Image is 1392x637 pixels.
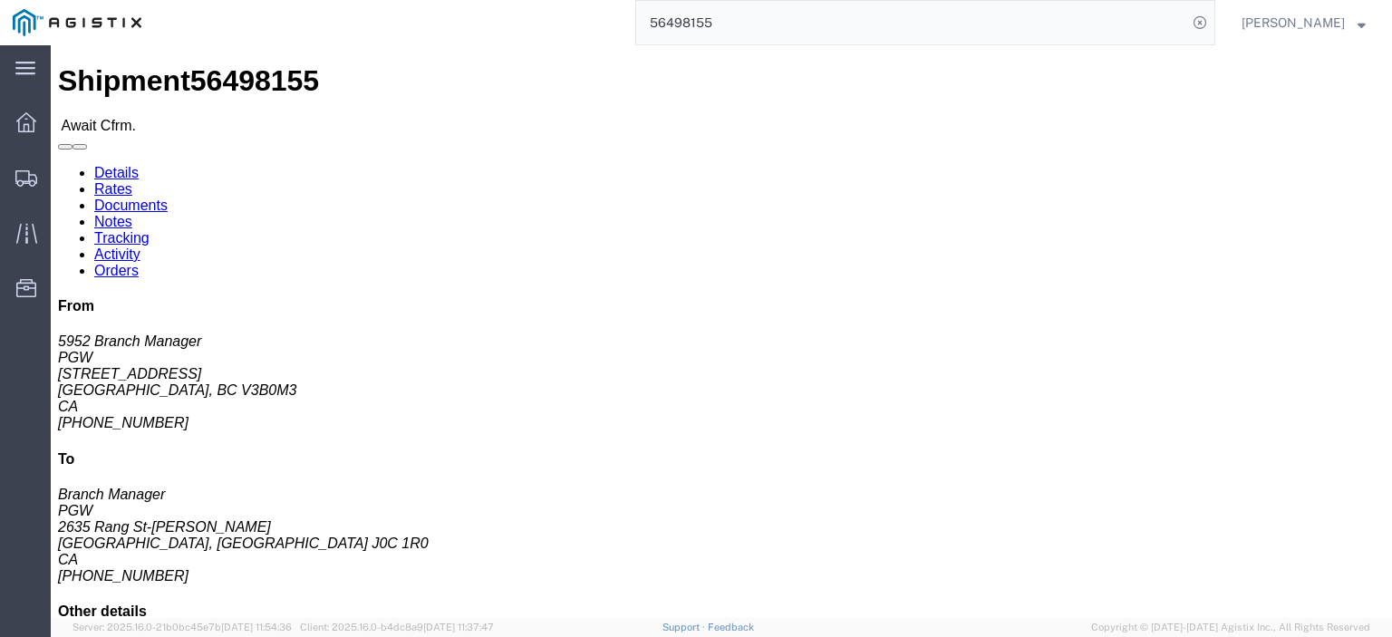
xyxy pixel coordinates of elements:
span: [DATE] 11:54:36 [221,622,292,632]
span: Client: 2025.16.0-b4dc8a9 [300,622,494,632]
button: [PERSON_NAME] [1241,12,1367,34]
span: Jesse Jordan [1242,13,1345,33]
input: Search for shipment number, reference number [636,1,1187,44]
iframe: FS Legacy Container [51,45,1392,618]
span: Copyright © [DATE]-[DATE] Agistix Inc., All Rights Reserved [1091,620,1370,635]
span: [DATE] 11:37:47 [423,622,494,632]
img: logo [13,9,141,36]
a: Feedback [708,622,754,632]
span: Server: 2025.16.0-21b0bc45e7b [72,622,292,632]
a: Support [662,622,708,632]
